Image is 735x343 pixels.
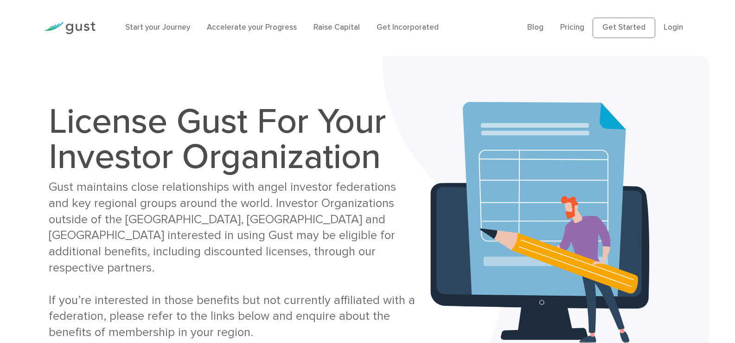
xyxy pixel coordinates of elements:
a: Start your Journey [125,23,190,32]
a: Get Incorporated [377,23,439,32]
a: Login [664,23,683,32]
a: Accelerate your Progress [207,23,297,32]
a: Get Started [593,18,655,38]
a: Pricing [560,23,584,32]
a: Raise Capital [313,23,360,32]
h1: License Gust For Your Investor Organization [49,104,415,175]
div: Gust maintains close relationships with angel investor federations and key regional groups around... [49,179,415,341]
a: Blog [527,23,543,32]
img: Gust Logo [44,22,96,34]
